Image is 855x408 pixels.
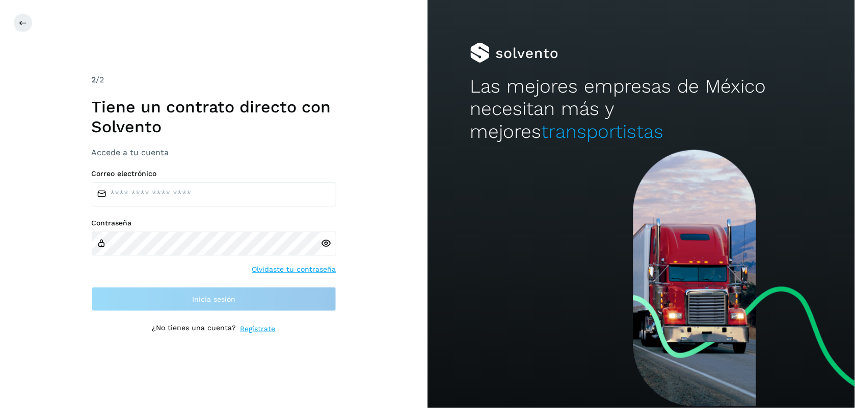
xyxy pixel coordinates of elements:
h2: Las mejores empresas de México necesitan más y mejores [470,75,812,143]
h3: Accede a tu cuenta [92,148,336,157]
label: Contraseña [92,219,336,227]
span: transportistas [542,121,664,142]
label: Correo electrónico [92,169,336,178]
span: Inicia sesión [192,296,235,303]
p: ¿No tienes una cuenta? [152,324,236,334]
button: Inicia sesión [92,287,336,311]
a: Regístrate [241,324,276,334]
span: 2 [92,75,96,84]
h1: Tiene un contrato directo con Solvento [92,97,336,136]
a: Olvidaste tu contraseña [252,264,336,275]
div: /2 [92,74,336,86]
